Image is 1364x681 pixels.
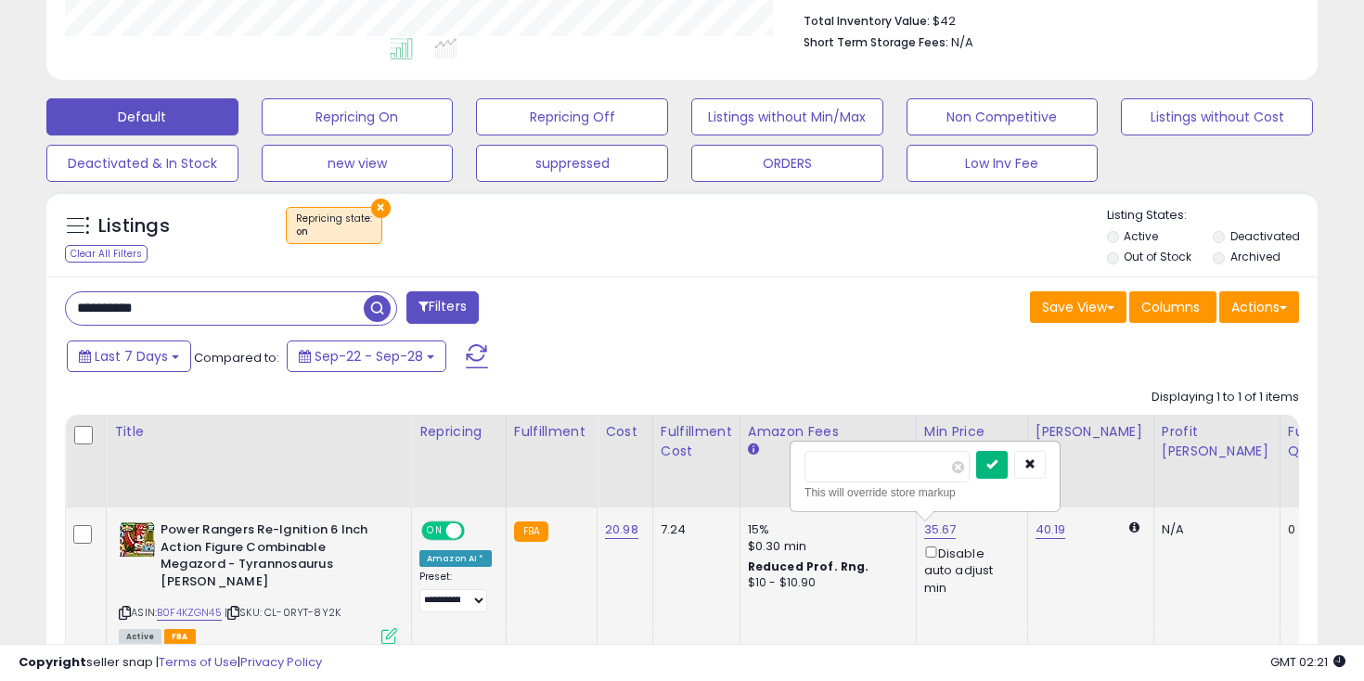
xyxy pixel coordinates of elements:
b: Short Term Storage Fees: [804,34,948,50]
div: This will override store markup [804,483,1046,502]
button: Repricing Off [476,98,668,135]
button: Actions [1219,291,1299,323]
div: $0.30 min [748,538,902,555]
a: Terms of Use [159,653,238,671]
h5: Listings [98,213,170,239]
span: ON [423,523,446,539]
div: Amazon AI * [419,550,492,567]
button: ORDERS [691,145,883,182]
label: Active [1124,228,1158,244]
button: Non Competitive [907,98,1099,135]
button: Repricing On [262,98,454,135]
div: Fulfillable Quantity [1288,422,1352,461]
span: OFF [462,523,492,539]
a: 35.67 [924,520,957,539]
div: Clear All Filters [65,245,148,263]
div: Profit [PERSON_NAME] [1162,422,1272,461]
div: Displaying 1 to 1 of 1 items [1152,389,1299,406]
label: Deactivated [1230,228,1300,244]
div: Preset: [419,571,492,612]
div: Amazon Fees [748,422,908,442]
div: $10 - $10.90 [748,575,902,591]
strong: Copyright [19,653,86,671]
b: Power Rangers Re-Ignition 6 Inch Action Figure Combinable Megazord - Tyrannosaurus [PERSON_NAME] [161,521,386,595]
div: 7.24 [661,521,726,538]
a: B0F4KZGN45 [157,605,222,621]
div: 0 [1288,521,1345,538]
span: Columns [1141,298,1200,316]
button: Sep-22 - Sep-28 [287,340,446,372]
span: N/A [951,33,973,51]
div: seller snap | | [19,654,322,672]
button: Save View [1030,291,1126,323]
span: Repricing state : [296,212,372,239]
b: Reduced Prof. Rng. [748,559,869,574]
a: 40.19 [1036,520,1066,539]
button: Filters [406,291,479,324]
div: N/A [1162,521,1266,538]
button: Default [46,98,238,135]
div: Disable auto adjust min [924,543,1013,597]
span: 2025-10-6 02:21 GMT [1270,653,1345,671]
small: Amazon Fees. [748,442,759,458]
button: Deactivated & In Stock [46,145,238,182]
div: Fulfillment Cost [661,422,732,461]
div: Min Price [924,422,1020,442]
button: Listings without Cost [1121,98,1313,135]
img: 517oBEQLb1L._SL40_.jpg [119,521,156,559]
button: suppressed [476,145,668,182]
div: 15% [748,521,902,538]
small: FBA [514,521,548,542]
a: Privacy Policy [240,653,322,671]
span: Sep-22 - Sep-28 [315,347,423,366]
button: × [371,199,391,218]
button: Last 7 Days [67,340,191,372]
label: Archived [1230,249,1280,264]
span: Compared to: [194,349,279,366]
a: 20.98 [605,520,638,539]
div: on [296,225,372,238]
button: Low Inv Fee [907,145,1099,182]
button: Columns [1129,291,1216,323]
li: $42 [804,8,1285,31]
div: Repricing [419,422,498,442]
button: new view [262,145,454,182]
div: [PERSON_NAME] [1036,422,1146,442]
div: Cost [605,422,645,442]
div: Title [114,422,404,442]
span: | SKU: CL-0RYT-8Y2K [225,605,341,620]
label: Out of Stock [1124,249,1191,264]
b: Total Inventory Value: [804,13,930,29]
button: Listings without Min/Max [691,98,883,135]
span: Last 7 Days [95,347,168,366]
div: Fulfillment [514,422,589,442]
p: Listing States: [1107,207,1319,225]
